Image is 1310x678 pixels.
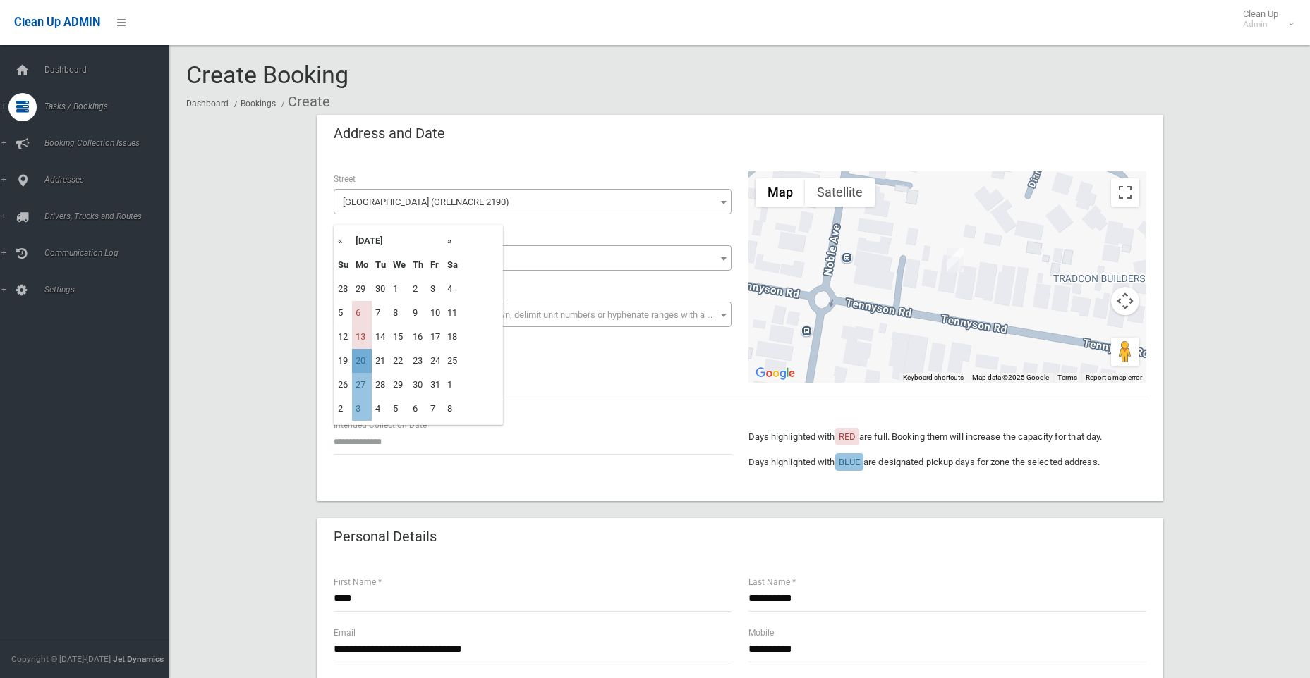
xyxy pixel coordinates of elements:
span: Booking Collection Issues [40,138,180,148]
td: 2 [409,277,427,301]
span: BLUE [839,457,860,467]
td: 23 [409,349,427,373]
a: Open this area in Google Maps (opens a new window) [752,364,799,383]
td: 2 [334,397,352,421]
td: 6 [409,397,427,421]
td: 29 [389,373,409,397]
span: Communication Log [40,248,180,258]
small: Admin [1243,19,1278,30]
th: « [334,229,352,253]
td: 18 [444,325,461,349]
td: 26 [334,373,352,397]
span: 37 [337,249,728,269]
td: 3 [352,397,372,421]
td: 19 [334,349,352,373]
td: 13 [352,325,372,349]
span: RED [839,431,856,442]
td: 5 [334,301,352,325]
span: Addresses [40,175,180,185]
span: Clean Up ADMIN [14,16,100,29]
button: Map camera controls [1111,287,1139,315]
td: 28 [372,373,389,397]
button: Keyboard shortcuts [903,373,964,383]
a: Report a map error [1086,374,1142,381]
td: 10 [427,301,444,325]
p: Days highlighted with are designated pickup days for zone the selected address. [748,454,1146,471]
a: Bookings [241,99,276,109]
button: Toggle fullscreen view [1111,178,1139,207]
span: Settings [40,285,180,295]
span: Dashboard [40,65,180,75]
td: 8 [389,301,409,325]
th: Su [334,253,352,277]
li: Create [278,89,330,115]
td: 4 [444,277,461,301]
span: Clean Up [1236,8,1292,30]
header: Personal Details [317,523,454,550]
td: 24 [427,349,444,373]
td: 15 [389,325,409,349]
td: 25 [444,349,461,373]
p: Days highlighted with are full. Booking them will increase the capacity for that day. [748,429,1146,445]
td: 30 [372,277,389,301]
td: 17 [427,325,444,349]
th: Tu [372,253,389,277]
span: Map data ©2025 Google [972,374,1049,381]
span: Drivers, Trucks and Routes [40,211,180,221]
header: Address and Date [317,120,462,147]
td: 28 [334,277,352,301]
td: 5 [389,397,409,421]
a: Dashboard [186,99,229,109]
td: 7 [372,301,389,325]
span: Tennyson Road (GREENACRE 2190) [334,189,732,214]
span: 37 [334,245,732,271]
th: Mo [352,253,372,277]
td: 21 [372,349,389,373]
th: Fr [427,253,444,277]
img: Google [752,364,799,383]
span: Create Booking [186,61,348,89]
td: 11 [444,301,461,325]
td: 3 [427,277,444,301]
td: 20 [352,349,372,373]
td: 8 [444,397,461,421]
td: 14 [372,325,389,349]
td: 12 [334,325,352,349]
button: Show satellite imagery [805,178,875,207]
button: Show street map [756,178,805,207]
th: Sa [444,253,461,277]
a: Terms (opens in new tab) [1057,374,1077,381]
span: Select the unit number from the dropdown, delimit unit numbers or hyphenate ranges with a comma [343,309,737,320]
td: 1 [444,373,461,397]
div: 37 Tennyson Road, GREENACRE NSW 2190 [947,248,964,272]
td: 16 [409,325,427,349]
th: Th [409,253,427,277]
th: » [444,229,461,253]
button: Drag Pegman onto the map to open Street View [1111,338,1139,366]
span: Copyright © [DATE]-[DATE] [11,654,111,664]
strong: Jet Dynamics [113,654,164,664]
td: 7 [427,397,444,421]
th: We [389,253,409,277]
span: Tennyson Road (GREENACRE 2190) [337,192,728,212]
td: 6 [352,301,372,325]
td: 29 [352,277,372,301]
span: Tasks / Bookings [40,101,180,111]
th: [DATE] [352,229,444,253]
td: 31 [427,373,444,397]
td: 30 [409,373,427,397]
td: 1 [389,277,409,301]
td: 22 [389,349,409,373]
td: 9 [409,301,427,325]
td: 27 [352,373,372,397]
td: 4 [372,397,389,421]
